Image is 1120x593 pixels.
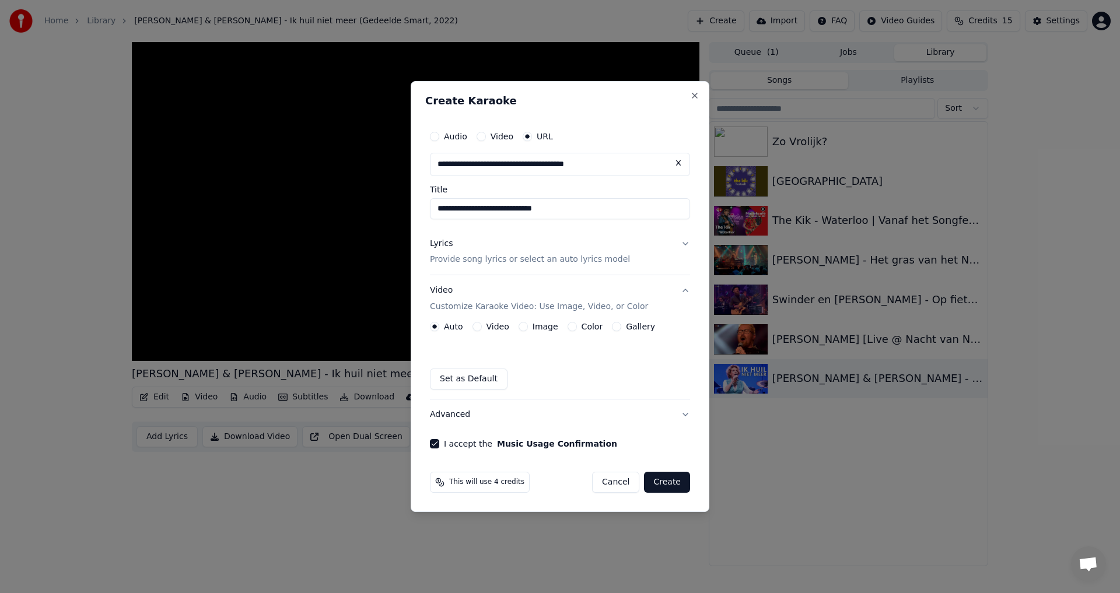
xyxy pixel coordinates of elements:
[626,322,655,331] label: Gallery
[592,472,639,493] button: Cancel
[430,285,648,313] div: Video
[430,254,630,266] p: Provide song lyrics or select an auto lyrics model
[430,399,690,430] button: Advanced
[533,322,558,331] label: Image
[444,440,617,448] label: I accept the
[491,132,513,141] label: Video
[430,185,690,194] label: Title
[582,322,603,331] label: Color
[430,301,648,313] p: Customize Karaoke Video: Use Image, Video, or Color
[487,322,509,331] label: Video
[644,472,690,493] button: Create
[497,440,617,448] button: I accept the
[430,322,690,399] div: VideoCustomize Karaoke Video: Use Image, Video, or Color
[430,229,690,275] button: LyricsProvide song lyrics or select an auto lyrics model
[430,369,508,390] button: Set as Default
[449,478,524,487] span: This will use 4 credits
[425,96,695,106] h2: Create Karaoke
[430,276,690,322] button: VideoCustomize Karaoke Video: Use Image, Video, or Color
[444,132,467,141] label: Audio
[444,322,463,331] label: Auto
[537,132,553,141] label: URL
[430,238,453,250] div: Lyrics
